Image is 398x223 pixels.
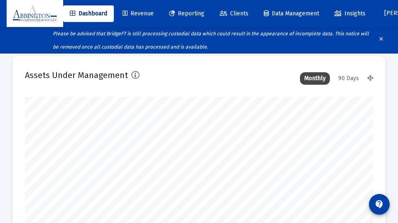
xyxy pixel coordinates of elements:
[300,72,330,85] div: Monthly
[162,5,211,22] a: Reporting
[13,5,57,22] img: Dashboard
[328,5,372,22] a: Insights
[116,5,160,22] a: Revenue
[63,5,114,22] a: Dashboard
[378,34,384,47] mat-icon: clear
[264,10,319,17] span: Data Management
[334,10,366,17] span: Insights
[70,10,107,17] span: Dashboard
[53,31,369,50] i: Please be advised that BridgeFT is still processing custodial data which could result in the appe...
[374,199,384,209] mat-icon: contact_support
[334,72,363,85] div: 90 Days
[257,5,326,22] a: Data Management
[25,69,128,82] h2: Assets Under Management
[123,10,154,17] span: Revenue
[169,10,204,17] span: Reporting
[220,10,248,17] span: Clients
[213,5,255,22] a: Clients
